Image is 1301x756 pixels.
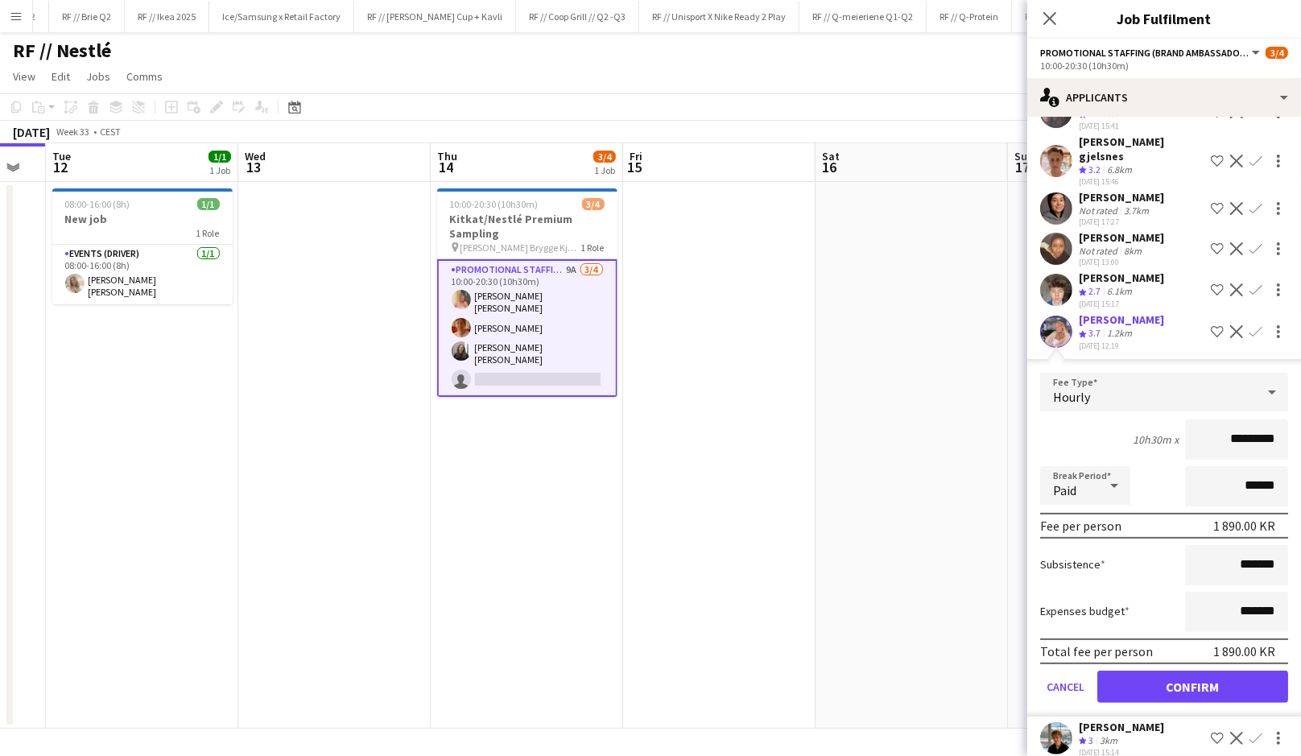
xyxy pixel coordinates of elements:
[65,198,130,210] span: 08:00-16:00 (8h)
[437,259,617,397] app-card-role: Promotional Staffing (Brand Ambassadors)9A3/410:00-20:30 (10h30m)[PERSON_NAME] [PERSON_NAME][PERS...
[639,1,799,32] button: RF // Unisport X Nike Ready 2 Play
[1040,518,1121,534] div: Fee per person
[13,39,111,63] h1: RF // Nestlé
[461,242,581,254] span: [PERSON_NAME] Brygge Kjøpesenter
[1040,47,1249,59] span: Promotional Staffing (Brand Ambassadors)
[437,188,617,397] app-job-card: 10:00-20:30 (10h30m)3/4Kitkat/Nestlé Premium Sampling [PERSON_NAME] Brygge Kjøpesenter1 RolePromo...
[1079,230,1164,245] div: [PERSON_NAME]
[45,66,76,87] a: Edit
[437,212,617,241] h3: Kitkat/Nestlé Premium Sampling
[1027,78,1301,117] div: Applicants
[1079,312,1164,327] div: [PERSON_NAME]
[820,158,840,176] span: 16
[799,1,927,32] button: RF // Q-meieriene Q1-Q2
[120,66,169,87] a: Comms
[627,158,642,176] span: 15
[1040,643,1153,659] div: Total fee per person
[242,158,266,176] span: 13
[1097,734,1121,748] div: 3km
[1053,389,1090,405] span: Hourly
[1012,158,1034,176] span: 17
[1027,8,1301,29] h3: Job Fulfilment
[1079,245,1121,257] div: Not rated
[100,126,121,138] div: CEST
[1040,60,1288,72] div: 10:00-20:30 (10h30m)
[1097,671,1288,703] button: Confirm
[80,66,117,87] a: Jobs
[52,69,70,84] span: Edit
[437,149,457,163] span: Thu
[1079,121,1164,131] div: [DATE] 15:41
[1104,327,1135,341] div: 1.2km
[1053,482,1076,498] span: Paid
[50,158,71,176] span: 12
[1121,204,1152,217] div: 3.7km
[1079,204,1121,217] div: Not rated
[593,151,616,163] span: 3/4
[1079,176,1204,187] div: [DATE] 15:46
[1040,671,1091,703] button: Cancel
[1079,190,1164,204] div: [PERSON_NAME]
[13,69,35,84] span: View
[582,198,605,210] span: 3/4
[126,69,163,84] span: Comms
[53,126,93,138] span: Week 33
[52,245,233,304] app-card-role: Events (Driver)1/108:00-16:00 (8h)[PERSON_NAME] [PERSON_NAME]
[354,1,516,32] button: RF // [PERSON_NAME] Cup + Kavli
[927,1,1012,32] button: RF // Q-Protein
[1104,163,1135,177] div: 6.8km
[516,1,639,32] button: RF // Coop Grill // Q2 -Q3
[197,198,220,210] span: 1/1
[450,198,539,210] span: 10:00-20:30 (10h30m)
[581,242,605,254] span: 1 Role
[1266,47,1288,59] span: 3/4
[1213,643,1275,659] div: 1 890.00 KR
[6,66,42,87] a: View
[1040,47,1262,59] button: Promotional Staffing (Brand Ambassadors)
[1121,245,1145,257] div: 8km
[1079,217,1164,227] div: [DATE] 17:27
[1040,604,1130,618] label: Expenses budget
[86,69,110,84] span: Jobs
[52,188,233,304] app-job-card: 08:00-16:00 (8h)1/1New job1 RoleEvents (Driver)1/108:00-16:00 (8h)[PERSON_NAME] [PERSON_NAME]
[1104,285,1135,299] div: 6.1km
[1079,271,1164,285] div: [PERSON_NAME]
[52,149,71,163] span: Tue
[209,1,354,32] button: Ice/Samsung x Retail Factory
[52,212,233,226] h3: New job
[125,1,209,32] button: RF // Ikea 2025
[435,158,457,176] span: 14
[822,149,840,163] span: Sat
[1079,720,1164,734] div: [PERSON_NAME]
[1088,327,1101,339] span: 3.7
[49,1,125,32] button: RF // Brie Q2
[594,164,615,176] div: 1 Job
[1079,341,1164,351] div: [DATE] 12:19
[245,149,266,163] span: Wed
[1088,734,1093,746] span: 3
[1088,163,1101,176] span: 3.2
[1079,299,1164,309] div: [DATE] 15:17
[196,227,220,239] span: 1 Role
[1079,257,1164,267] div: [DATE] 13:00
[1079,134,1204,163] div: [PERSON_NAME] gjelsnes
[1088,285,1101,297] span: 2.7
[209,151,231,163] span: 1/1
[209,164,230,176] div: 1 Job
[1012,1,1118,32] button: RF // VY Kundeglede
[13,124,50,140] div: [DATE]
[1040,557,1105,572] label: Subsistence
[1213,518,1275,534] div: 1 890.00 KR
[630,149,642,163] span: Fri
[1133,432,1179,447] div: 10h30m x
[1014,149,1034,163] span: Sun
